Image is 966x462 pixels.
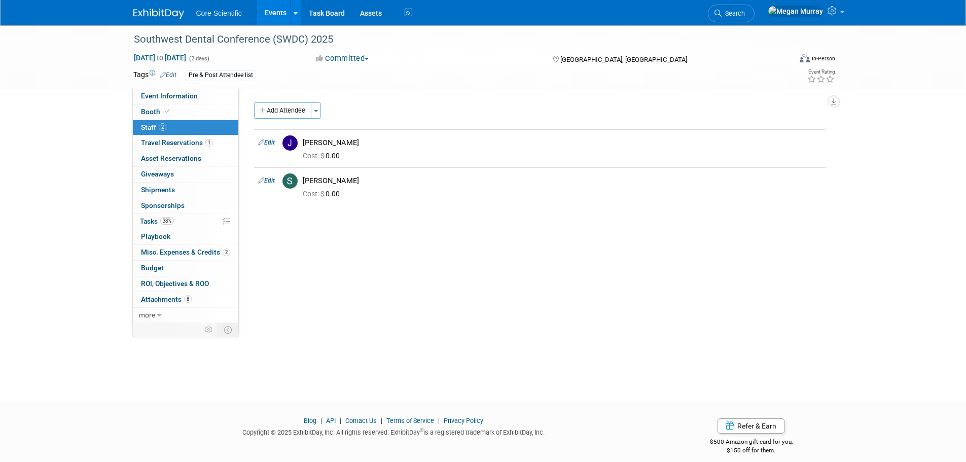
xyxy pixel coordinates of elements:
a: more [133,308,238,323]
div: [PERSON_NAME] [303,176,821,186]
span: Cost: $ [303,152,326,160]
span: 2 [159,123,166,131]
span: [GEOGRAPHIC_DATA], [GEOGRAPHIC_DATA] [560,56,687,63]
span: to [155,54,165,62]
span: Playbook [141,232,170,240]
div: [PERSON_NAME] [303,138,821,148]
a: Travel Reservations1 [133,135,238,151]
td: Toggle Event Tabs [218,323,238,336]
a: API [326,417,336,424]
span: Booth [141,108,172,116]
img: Format-Inperson.png [800,54,810,62]
a: Blog [304,417,316,424]
td: Personalize Event Tab Strip [200,323,218,336]
span: Cost: $ [303,190,326,198]
span: Misc. Expenses & Credits [141,248,230,256]
a: Shipments [133,183,238,198]
a: Terms of Service [386,417,434,424]
img: J.jpg [282,135,298,151]
a: Refer & Earn [718,418,784,434]
a: Misc. Expenses & Credits2 [133,245,238,260]
span: 0.00 [303,190,344,198]
button: Add Attendee [254,102,311,119]
sup: ® [420,428,423,433]
td: Tags [133,69,176,81]
a: Search [708,5,755,22]
span: Asset Reservations [141,154,201,162]
span: more [139,311,155,319]
a: Edit [258,177,275,184]
div: $150 off for them. [669,446,833,455]
div: Copyright © 2025 ExhibitDay, Inc. All rights reserved. ExhibitDay is a registered trademark of Ex... [133,425,655,437]
a: ROI, Objectives & ROO [133,276,238,292]
a: Giveaways [133,167,238,182]
a: Booth [133,104,238,120]
i: Booth reservation complete [165,109,170,114]
img: ExhibitDay [133,9,184,19]
button: Committed [312,53,373,64]
img: S.jpg [282,173,298,189]
a: Sponsorships [133,198,238,214]
span: 0.00 [303,152,344,160]
span: | [378,417,385,424]
a: Edit [258,139,275,146]
span: Attachments [141,295,192,303]
span: ROI, Objectives & ROO [141,279,209,288]
div: $500 Amazon gift card for you, [669,431,833,454]
span: | [318,417,325,424]
div: Event Format [731,53,836,68]
span: Budget [141,264,164,272]
span: Search [722,10,745,17]
a: Tasks38% [133,214,238,229]
span: Giveaways [141,170,174,178]
span: Sponsorships [141,201,185,209]
a: Attachments8 [133,292,238,307]
span: Staff [141,123,166,131]
a: Contact Us [345,417,377,424]
div: Southwest Dental Conference (SWDC) 2025 [130,30,776,49]
a: Budget [133,261,238,276]
div: Pre & Post Attendee list [186,70,256,81]
span: 8 [184,295,192,303]
span: 2 [223,248,230,256]
a: Playbook [133,229,238,244]
div: In-Person [811,55,835,62]
span: Tasks [140,217,174,225]
span: [DATE] [DATE] [133,53,187,62]
span: (2 days) [188,55,209,62]
span: | [337,417,344,424]
a: Privacy Policy [444,417,483,424]
span: 1 [205,139,213,147]
span: Core Scientific [196,9,242,17]
a: Staff2 [133,120,238,135]
a: Event Information [133,89,238,104]
span: Travel Reservations [141,138,213,147]
a: Edit [160,72,176,79]
span: Shipments [141,186,175,194]
span: | [436,417,442,424]
span: 38% [160,217,174,225]
img: Megan Murray [768,6,824,17]
div: Event Rating [807,69,835,75]
span: Event Information [141,92,198,100]
a: Asset Reservations [133,151,238,166]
